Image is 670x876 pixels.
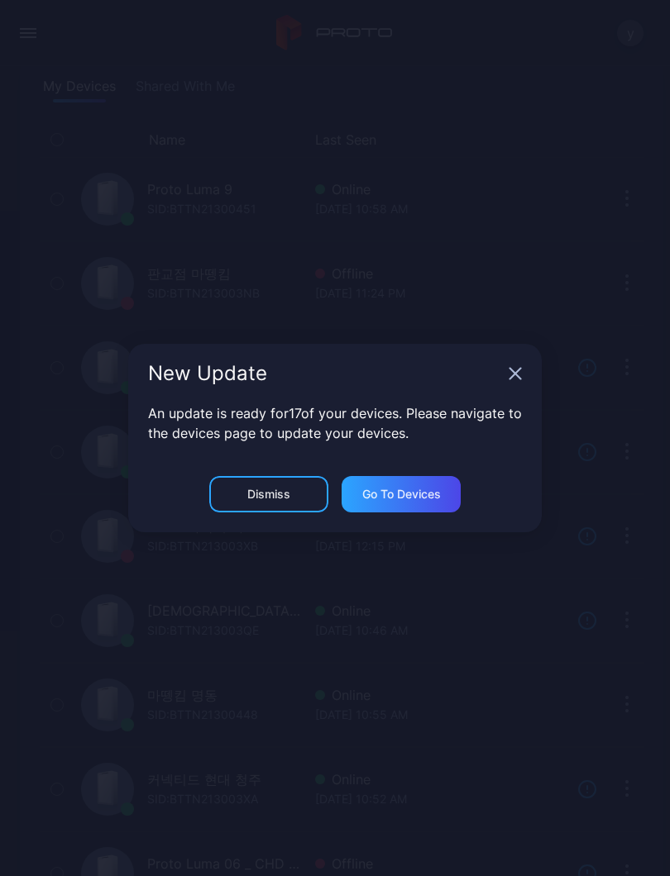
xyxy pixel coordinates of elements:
[148,364,502,383] div: New Update
[247,488,290,501] div: Dismiss
[362,488,441,501] div: Go to devices
[148,403,522,443] p: An update is ready for 17 of your devices. Please navigate to the devices page to update your dev...
[209,476,328,512] button: Dismiss
[342,476,461,512] button: Go to devices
